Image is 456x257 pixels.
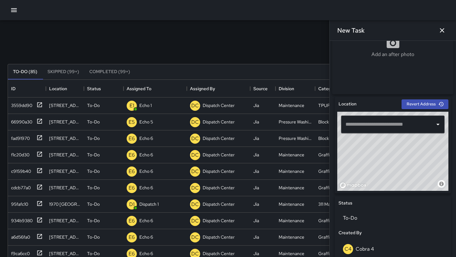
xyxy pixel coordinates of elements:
[9,215,33,224] div: 934b9380
[203,217,235,224] p: Dispatch Center
[130,102,134,110] p: E1
[253,152,259,158] div: Jia
[49,152,81,158] div: 440 11th Street
[253,102,259,109] div: Jia
[49,80,67,97] div: Location
[8,80,46,97] div: ID
[139,102,152,109] p: Echo 1
[87,80,101,97] div: Status
[253,217,259,224] div: Jia
[279,185,304,191] div: Maintenance
[129,168,135,175] p: E6
[191,217,199,225] p: DC
[318,119,351,125] div: Block Face Pressure Washed
[279,168,304,174] div: Maintenance
[87,234,100,240] p: To-Do
[49,185,81,191] div: 1319 Franklin Street
[203,201,235,207] p: Dispatch Center
[139,185,153,191] p: Echo 6
[42,64,84,79] button: Skipped (99+)
[318,168,351,174] div: Graffiti Sticker Abated Small
[87,185,100,191] p: To-Do
[275,80,315,97] div: Division
[129,135,135,142] p: E6
[87,168,100,174] p: To-Do
[253,201,259,207] div: Jia
[191,118,199,126] p: DC
[129,217,135,225] p: E6
[253,119,259,125] div: Jia
[87,217,100,224] p: To-Do
[203,152,235,158] p: Dispatch Center
[129,234,135,241] p: E6
[87,152,100,158] p: To-Do
[318,152,351,158] div: Graffiti Sticker Abated Small
[279,135,312,141] div: Pressure Washing
[87,201,100,207] p: To-Do
[203,119,235,125] p: Dispatch Center
[123,80,187,97] div: Assigned To
[9,116,32,125] div: 66990a30
[318,201,351,207] div: 311 Maintenance Related Issue Reported
[139,234,153,240] p: Echo 6
[318,102,351,109] div: TPUP Service Requested
[191,168,199,175] p: DC
[318,185,351,191] div: Graffiti Sticker Abated Small
[253,185,259,191] div: Jia
[279,152,304,158] div: Maintenance
[129,184,135,192] p: E6
[253,168,259,174] div: Jia
[84,80,123,97] div: Status
[46,80,84,97] div: Location
[253,250,259,257] div: Jia
[49,201,81,207] div: 1970 Broadway
[9,231,30,240] div: a6d56fa0
[49,102,81,109] div: 495 10th Street
[9,198,28,207] div: 95fafc10
[9,133,30,141] div: fad91970
[203,234,235,240] p: Dispatch Center
[129,201,135,208] p: D1
[318,234,351,240] div: Graffiti Abated Large
[8,64,42,79] button: To-Do (85)
[87,102,100,109] p: To-Do
[139,135,153,141] p: Echo 6
[203,185,235,191] p: Dispatch Center
[87,119,100,125] p: To-Do
[318,80,337,97] div: Category
[279,80,294,97] div: Division
[9,182,31,191] div: cdcb77a0
[191,151,199,159] p: DC
[139,201,159,207] p: Dispatch 1
[129,151,135,159] p: E6
[87,250,100,257] p: To-Do
[203,135,235,141] p: Dispatch Center
[253,80,268,97] div: Source
[11,80,16,97] div: ID
[87,135,100,141] p: To-Do
[139,217,153,224] p: Echo 6
[9,248,30,257] div: f9ca6cc0
[49,168,81,174] div: 440 11th Street
[139,119,153,125] p: Echo 5
[191,135,199,142] p: DC
[191,201,199,208] p: DC
[190,80,215,97] div: Assigned By
[279,102,304,109] div: Maintenance
[49,234,81,240] div: 1735 Telegraph Avenue
[191,184,199,192] p: DC
[191,102,199,110] p: DC
[318,217,351,224] div: Graffiti Sticker Abated Small
[279,234,304,240] div: Maintenance
[139,168,153,174] p: Echo 6
[49,217,81,224] div: 400 14th Street
[318,250,351,257] div: Graffiti Abated Large
[279,201,304,207] div: Maintenance
[9,100,32,109] div: 3559dd90
[187,80,250,97] div: Assigned By
[203,250,235,257] p: Dispatch Center
[9,149,29,158] div: f1c20d30
[9,166,31,174] div: c9159b40
[279,217,304,224] div: Maintenance
[279,250,304,257] div: Maintenance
